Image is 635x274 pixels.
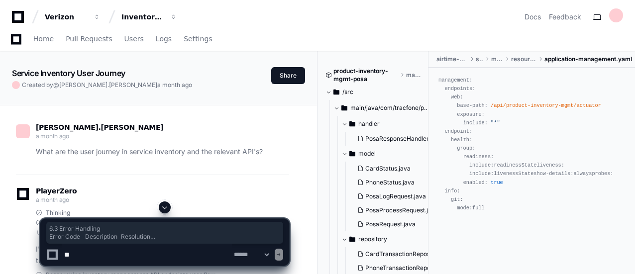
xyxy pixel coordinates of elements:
[124,28,144,51] a: Users
[525,12,541,22] a: Docs
[49,225,280,241] span: 6.3 Error Handling Error Code Description Resolution MIN-001 Source MIN not found Verify MIN is c...
[45,12,88,22] div: Verizon
[342,88,353,96] span: /src
[353,132,439,146] button: PosaResponseHandler.java
[451,94,463,100] span: web:
[511,55,536,63] span: resources
[438,76,625,212] div: readinessState livenessState always full
[491,180,503,185] span: true
[53,81,59,89] span: @
[457,111,484,117] span: exposure:
[325,84,421,100] button: /src
[463,120,488,126] span: include:
[445,188,460,194] span: info:
[117,8,181,26] button: Inventory Management
[36,132,69,140] span: a month ago
[365,192,426,200] span: PosaLogRequest.java
[353,176,438,189] button: PhoneStatus.java
[457,145,475,151] span: group:
[445,128,472,134] span: endpoint:
[463,180,488,185] span: enabled:
[271,67,305,84] button: Share
[36,196,69,203] span: a month ago
[445,86,476,91] span: endpoints:
[549,12,581,22] button: Feedback
[349,118,355,130] svg: Directory
[157,81,192,89] span: a month ago
[406,71,421,79] span: master
[469,171,494,177] span: include:
[451,137,472,143] span: health:
[436,55,468,63] span: airtime-card
[457,102,488,108] span: base-path:
[41,8,105,26] button: Verizon
[491,102,601,108] span: /api/product-inventory-mgmt/actuator
[66,36,112,42] span: Pull Requests
[66,28,112,51] a: Pull Requests
[124,36,144,42] span: Users
[333,86,339,98] svg: Directory
[353,189,438,203] button: PosaLogRequest.java
[333,67,398,83] span: product-inventory-mgmt-posa
[156,36,172,42] span: Logs
[469,162,494,168] span: include:
[533,171,573,177] span: show-details:
[451,196,463,202] span: git:
[36,188,77,194] span: PlayerZero
[333,100,429,116] button: main/java/com/tracfone/posa
[365,135,442,143] span: PosaResponseHandler.java
[12,68,125,78] app-text-character-animate: Service Inventory User Journey
[358,150,376,158] span: model
[358,120,380,128] span: handler
[365,179,415,186] span: PhoneStatus.java
[536,162,564,168] span: liveness:
[463,154,494,160] span: readiness:
[33,36,54,42] span: Home
[33,28,54,51] a: Home
[592,171,613,177] span: probes:
[184,28,212,51] a: Settings
[121,12,164,22] div: Inventory Management
[341,146,437,162] button: model
[544,55,632,63] span: application-management.yaml
[438,77,472,83] span: management:
[341,102,347,114] svg: Directory
[22,81,192,89] span: Created by
[36,146,289,158] p: What are the user journey in service inventory and the relevant API's?
[491,55,503,63] span: main
[476,55,483,63] span: src
[36,123,163,131] span: [PERSON_NAME].[PERSON_NAME]
[59,81,157,89] span: [PERSON_NAME].[PERSON_NAME]
[184,36,212,42] span: Settings
[341,116,437,132] button: handler
[156,28,172,51] a: Logs
[353,162,438,176] button: CardStatus.java
[365,165,411,173] span: CardStatus.java
[350,104,429,112] span: main/java/com/tracfone/posa
[349,148,355,160] svg: Directory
